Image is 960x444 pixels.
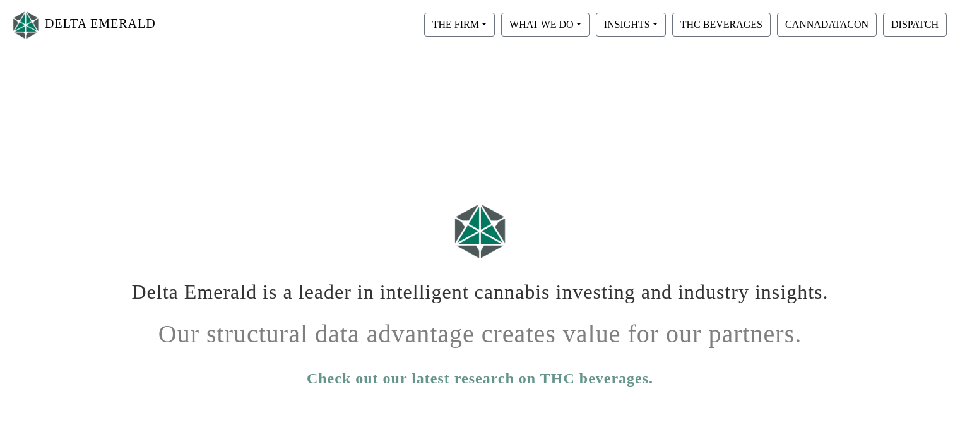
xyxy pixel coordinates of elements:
button: THC BEVERAGES [672,13,771,37]
a: Check out our latest research on THC beverages. [307,367,653,390]
a: DISPATCH [880,18,950,29]
a: DELTA EMERALD [10,5,156,45]
button: WHAT WE DO [501,13,590,37]
h1: Our structural data advantage creates value for our partners. [130,309,831,349]
button: CANNADATACON [777,13,877,37]
a: CANNADATACON [774,18,880,29]
button: DISPATCH [883,13,947,37]
a: THC BEVERAGES [669,18,774,29]
button: THE FIRM [424,13,495,37]
img: Logo [10,8,42,42]
img: Logo [449,198,512,264]
button: INSIGHTS [596,13,666,37]
h1: Delta Emerald is a leader in intelligent cannabis investing and industry insights. [130,270,831,304]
